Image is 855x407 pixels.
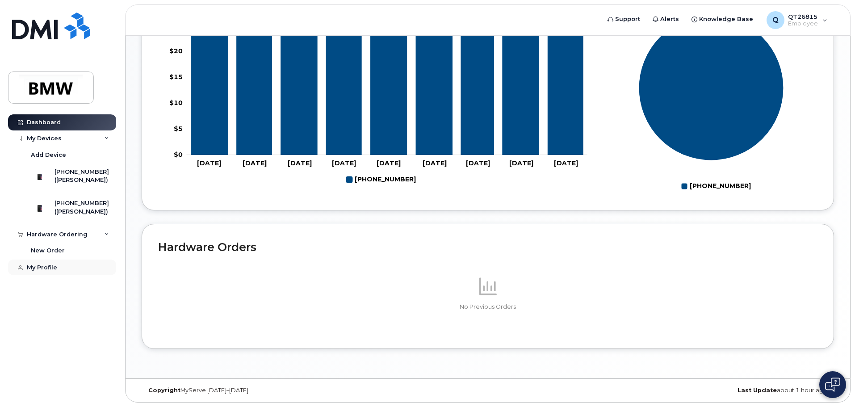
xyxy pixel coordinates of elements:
span: QT26815 [788,13,818,20]
a: Alerts [646,10,685,28]
div: MyServe [DATE]–[DATE] [142,387,373,394]
span: Employee [788,20,818,27]
a: Support [601,10,646,28]
span: Q [772,15,779,25]
strong: Copyright [148,387,180,394]
g: Legend [346,172,416,187]
strong: Last Update [738,387,777,394]
tspan: [DATE] [509,159,533,167]
g: 864-325-4953 [346,172,416,187]
tspan: $0 [174,151,183,159]
g: Series [639,15,784,160]
g: Legend [681,179,751,194]
a: Knowledge Base [685,10,759,28]
div: about 1 hour ago [603,387,834,394]
tspan: $15 [169,73,183,81]
p: No Previous Orders [158,303,817,311]
tspan: [DATE] [423,159,447,167]
div: QT26815 [760,11,834,29]
g: 864-325-4953 [191,1,583,155]
tspan: [DATE] [466,159,490,167]
h2: Hardware Orders [158,240,817,254]
tspan: [DATE] [288,159,312,167]
span: Alerts [660,15,679,24]
span: Knowledge Base [699,15,753,24]
tspan: [DATE] [197,159,221,167]
tspan: $20 [169,47,183,55]
tspan: $5 [174,125,183,133]
g: Chart [639,15,784,193]
img: Open chat [825,378,840,392]
tspan: [DATE] [243,159,267,167]
tspan: $10 [169,99,183,107]
tspan: [DATE] [332,159,356,167]
span: Support [615,15,640,24]
tspan: [DATE] [377,159,401,167]
tspan: [DATE] [554,159,578,167]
